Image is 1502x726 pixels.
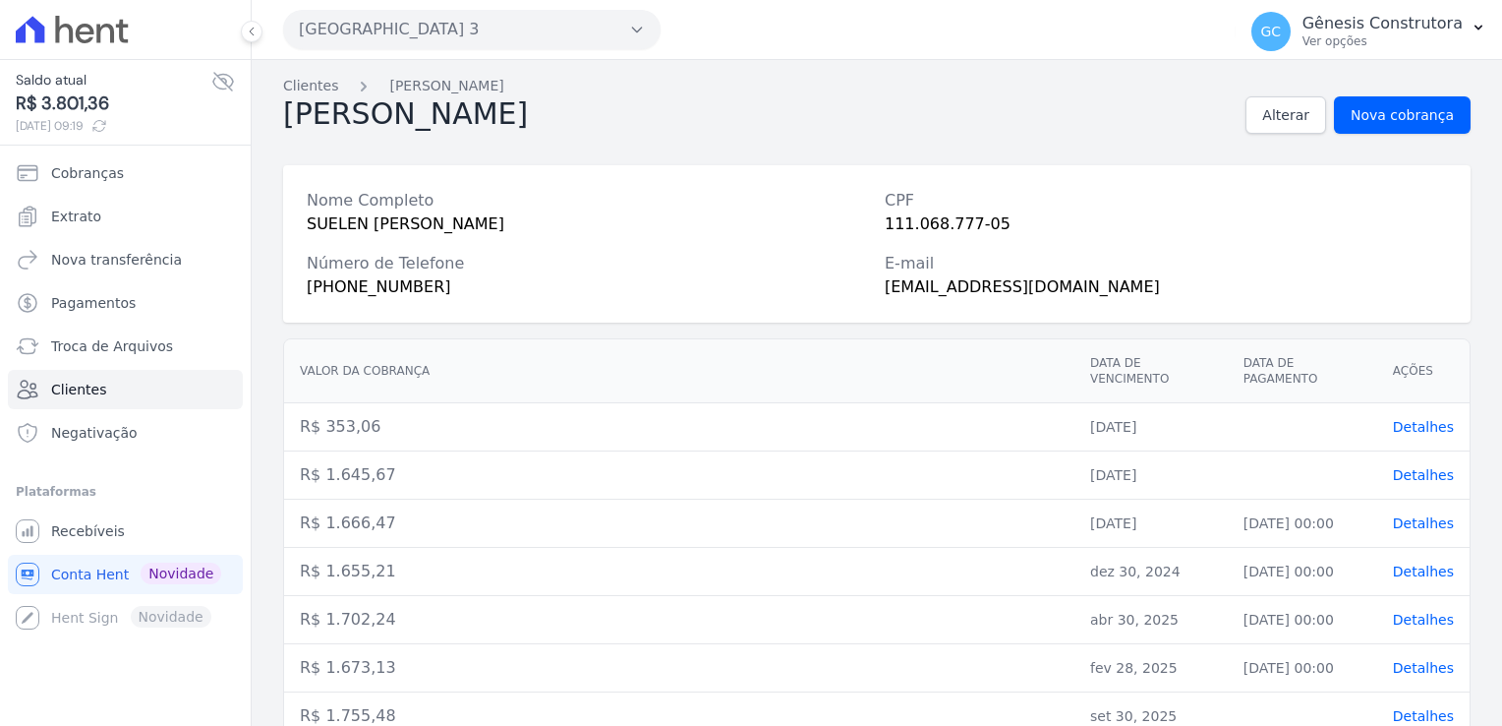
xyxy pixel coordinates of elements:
[283,10,661,49] button: [GEOGRAPHIC_DATA] 3
[1228,339,1377,403] th: Data de pagamento
[8,512,243,551] a: Recebíveis
[1074,403,1228,452] td: [DATE]
[1074,339,1228,403] th: Data de vencimento
[1074,644,1228,693] td: fev 28, 2025
[1228,500,1377,548] td: [DATE] 00:00
[1302,14,1463,33] p: Gênesis Construtora
[283,76,1471,96] nav: Breadcrumb
[284,339,1074,403] th: Valor da cobrança
[1245,96,1326,134] a: Alterar
[1393,564,1454,579] a: Detalhes
[1228,548,1377,596] td: [DATE] 00:00
[16,70,211,91] span: Saldo atual
[51,250,182,270] span: Nova transferência
[1393,419,1454,435] a: Detalhes
[1262,105,1309,125] span: Alterar
[8,555,243,594] a: Conta Hent Novidade
[1351,105,1454,125] span: Nova cobrança
[1074,548,1228,596] td: dez 30, 2024
[141,563,221,584] span: Novidade
[51,521,125,541] span: Recebíveis
[8,327,243,366] a: Troca de Arquivos
[16,480,235,504] div: Plataformas
[8,153,243,193] a: Cobranças
[51,293,136,313] span: Pagamentos
[51,163,124,183] span: Cobranças
[1393,515,1454,531] a: Detalhes
[1228,644,1377,693] td: [DATE] 00:00
[8,370,243,409] a: Clientes
[885,212,1447,236] div: 111.068.777-05
[8,283,243,323] a: Pagamentos
[885,189,1447,212] div: CPF
[307,275,869,299] div: [PHONE_NUMBER]
[1393,708,1454,724] a: Detalhes
[20,659,67,706] iframe: Intercom live chat
[283,76,338,96] a: Clientes
[307,252,869,275] div: Número de Telefone
[1302,33,1463,49] p: Ver opções
[1393,660,1454,676] a: Detalhes
[307,212,869,236] div: SUELEN [PERSON_NAME]
[1334,96,1471,134] a: Nova cobrança
[389,76,503,96] a: [PERSON_NAME]
[1236,4,1502,59] button: GC Gênesis Construtora Ver opções
[284,452,1074,500] td: R$ 1.645,67
[51,423,138,443] span: Negativação
[51,336,173,356] span: Troca de Arquivos
[1393,467,1454,483] a: Detalhes
[283,96,528,134] h2: [PERSON_NAME]
[1377,339,1470,403] th: Ações
[51,380,106,399] span: Clientes
[1228,596,1377,644] td: [DATE] 00:00
[8,240,243,279] a: Nova transferência
[16,153,235,637] nav: Sidebar
[284,644,1074,693] td: R$ 1.673,13
[1074,596,1228,644] td: abr 30, 2025
[284,500,1074,548] td: R$ 1.666,47
[16,117,211,135] span: [DATE] 09:19
[307,189,869,212] div: Nome Completo
[1074,500,1228,548] td: [DATE]
[1074,452,1228,500] td: [DATE]
[885,252,1447,275] div: E-mail
[8,413,243,453] a: Negativação
[51,207,101,226] span: Extrato
[1393,612,1454,628] a: Detalhes
[284,403,1074,452] td: R$ 353,06
[51,565,129,584] span: Conta Hent
[284,596,1074,644] td: R$ 1.702,24
[284,548,1074,596] td: R$ 1.655,21
[885,275,1447,299] div: [EMAIL_ADDRESS][DOMAIN_NAME]
[8,197,243,236] a: Extrato
[1260,25,1281,38] span: GC
[16,91,211,117] span: R$ 3.801,36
